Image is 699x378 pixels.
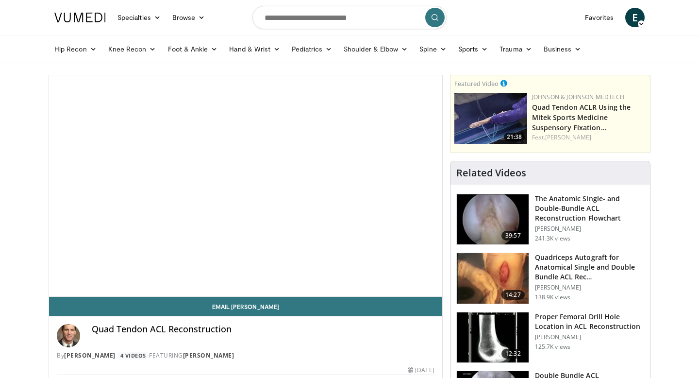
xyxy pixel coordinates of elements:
a: Spine [414,39,452,59]
p: 241.3K views [535,235,570,242]
a: 14:27 Quadriceps Autograft for Anatomical Single and Double Bundle ACL Rec… [PERSON_NAME] 138.9K ... [456,253,644,304]
a: 21:38 [454,93,527,144]
img: Fu_0_3.png.150x105_q85_crop-smart_upscale.jpg [457,194,529,245]
span: 12:32 [501,349,525,359]
p: [PERSON_NAME] [535,225,644,233]
p: [PERSON_NAME] [535,284,644,292]
h3: Quadriceps Autograft for Anatomical Single and Double Bundle ACL Rec… [535,253,644,282]
p: 138.9K views [535,293,570,301]
img: 281064_0003_1.png.150x105_q85_crop-smart_upscale.jpg [457,253,529,304]
a: Foot & Ankle [162,39,224,59]
a: Specialties [112,8,166,27]
div: [DATE] [408,366,434,375]
input: Search topics, interventions [252,6,447,29]
a: 39:57 The Anatomic Single- and Double-Bundle ACL Reconstruction Flowchart [PERSON_NAME] 241.3K views [456,194,644,245]
span: 39:57 [501,231,525,241]
a: [PERSON_NAME] [545,133,591,141]
a: Pediatrics [286,39,338,59]
div: Feat. [532,133,646,142]
img: VuMedi Logo [54,13,106,22]
div: By FEATURING [57,351,434,360]
a: 4 Videos [117,352,149,360]
h4: Related Videos [456,167,526,179]
a: Business [538,39,587,59]
a: Favorites [579,8,619,27]
a: Quad Tendon ACLR Using the Mitek Sports Medicine Suspensory Fixation… [532,103,631,132]
small: Featured Video [454,79,499,88]
p: [PERSON_NAME] [535,333,644,341]
a: E [625,8,645,27]
p: 125.7K views [535,343,570,351]
h3: The Anatomic Single- and Double-Bundle ACL Reconstruction Flowchart [535,194,644,223]
a: Browse [166,8,211,27]
a: Trauma [494,39,538,59]
img: Title_01_100001165_3.jpg.150x105_q85_crop-smart_upscale.jpg [457,312,529,363]
a: Email [PERSON_NAME] [49,297,442,316]
a: Sports [452,39,494,59]
img: Avatar [57,324,80,347]
span: 21:38 [504,133,525,141]
a: Knee Recon [102,39,162,59]
a: Hand & Wrist [223,39,286,59]
a: 12:32 Proper Femoral Drill Hole Location in ACL Reconstruction [PERSON_NAME] 125.7K views [456,312,644,363]
img: b78fd9da-dc16-4fd1-a89d-538d899827f1.150x105_q85_crop-smart_upscale.jpg [454,93,527,144]
a: Shoulder & Elbow [338,39,414,59]
a: [PERSON_NAME] [64,351,116,360]
h4: Quad Tendon ACL Reconstruction [92,324,434,335]
a: Johnson & Johnson MedTech [532,93,624,101]
h3: Proper Femoral Drill Hole Location in ACL Reconstruction [535,312,644,331]
span: 14:27 [501,290,525,300]
video-js: Video Player [49,75,442,297]
a: [PERSON_NAME] [183,351,234,360]
a: Hip Recon [49,39,102,59]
